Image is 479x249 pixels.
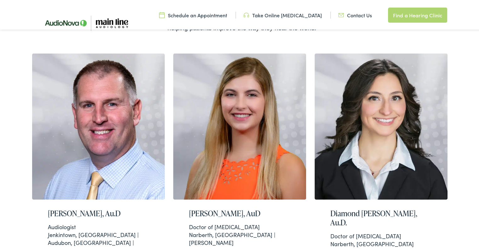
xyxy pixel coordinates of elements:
a: Schedule an Appointment [159,10,227,17]
img: Diamond Prus is an audiologist at Main Line Audiology in Narbeth, PA. [315,52,448,198]
img: Brian Harrington, Audiologist for Main Line Audiology in Jenkintown and Audubon, PA. [32,52,165,198]
img: utility icon [159,10,165,17]
h2: [PERSON_NAME], Au.D [48,208,149,217]
a: Take Online [MEDICAL_DATA] [243,10,322,17]
img: utility icon [243,10,249,17]
div: Audiologist [48,222,149,229]
img: utility icon [338,10,344,17]
h2: [PERSON_NAME], AuD [189,208,290,217]
div: Doctor of [MEDICAL_DATA] [189,222,290,229]
div: Doctor of [MEDICAL_DATA] [330,231,432,239]
h2: Diamond [PERSON_NAME], Au.D. [330,208,432,226]
a: Contact Us [338,10,372,17]
div: Narberth, [GEOGRAPHIC_DATA] [330,231,432,246]
a: Find a Hearing Clinic [388,6,447,21]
